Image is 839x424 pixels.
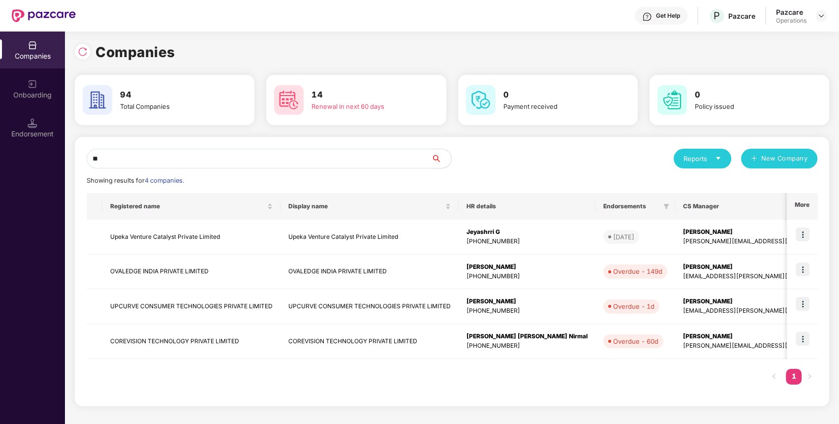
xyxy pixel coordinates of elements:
[771,373,777,379] span: left
[663,203,669,209] span: filter
[741,149,817,168] button: plusNew Company
[613,266,662,276] div: Overdue - 149d
[657,85,687,115] img: svg+xml;base64,PHN2ZyB4bWxucz0iaHR0cDovL3d3dy53My5vcmcvMjAwMC9zdmciIHdpZHRoPSI2MCIgaGVpZ2h0PSI2MC...
[802,369,817,385] li: Next Page
[311,101,418,111] div: Renewal in next 60 days
[28,118,37,128] img: svg+xml;base64,PHN2ZyB3aWR0aD0iMTQuNSIgaGVpZ2h0PSIxNC41IiB2aWV3Qm94PSIwIDAgMTYgMTYiIGZpbGw9Im5vbm...
[786,369,802,384] a: 1
[120,101,227,111] div: Total Companies
[656,12,680,20] div: Get Help
[603,202,659,210] span: Endorsements
[102,324,280,359] td: COREVISION TECHNOLOGY PRIVATE LIMITED
[110,202,265,210] span: Registered name
[714,10,720,22] span: P
[280,289,459,324] td: UPCURVE CONSUMER TECHNOLOGIES PRIVATE LIMITED
[761,154,808,163] span: New Company
[695,101,802,111] div: Policy issued
[642,12,652,22] img: svg+xml;base64,PHN2ZyBpZD0iSGVscC0zMngzMiIgeG1sbnM9Imh0dHA6Ly93d3cudzMub3JnLzIwMDAvc3ZnIiB3aWR0aD...
[817,12,825,20] img: svg+xml;base64,PHN2ZyBpZD0iRHJvcGRvd24tMzJ4MzIiIHhtbG5zPSJodHRwOi8vd3d3LnczLm9yZy8yMDAwL3N2ZyIgd2...
[613,336,658,346] div: Overdue - 60d
[684,154,721,163] div: Reports
[28,79,37,89] img: svg+xml;base64,PHN2ZyB3aWR0aD0iMjAiIGhlaWdodD0iMjAiIHZpZXdCb3g9IjAgMCAyMCAyMCIgZmlsbD0ibm9uZSIgeG...
[796,332,809,346] img: icon
[280,255,459,290] td: OVALEDGE INDIA PRIVATE LIMITED
[95,41,175,63] h1: Companies
[807,373,812,379] span: right
[786,369,802,385] li: 1
[431,149,452,168] button: search
[280,193,459,220] th: Display name
[102,193,280,220] th: Registered name
[796,297,809,311] img: icon
[466,262,588,272] div: [PERSON_NAME]
[613,301,654,311] div: Overdue - 1d
[102,220,280,255] td: Upeka Venture Catalyst Private Limited
[787,193,817,220] th: More
[796,262,809,276] img: icon
[796,228,809,241] img: icon
[503,89,610,101] h3: 0
[466,272,588,281] div: [PHONE_NUMBER]
[280,220,459,255] td: Upeka Venture Catalyst Private Limited
[78,47,88,57] img: svg+xml;base64,PHN2ZyBpZD0iUmVsb2FkLTMyeDMyIiB4bWxucz0iaHR0cDovL3d3dy53My5vcmcvMjAwMC9zdmciIHdpZH...
[776,7,807,17] div: Pazcare
[28,40,37,50] img: svg+xml;base64,PHN2ZyBpZD0iQ29tcGFuaWVzIiB4bWxucz0iaHR0cDovL3d3dy53My5vcmcvMjAwMC9zdmciIHdpZHRoPS...
[12,9,76,22] img: New Pazcare Logo
[466,85,496,115] img: svg+xml;base64,PHN2ZyB4bWxucz0iaHR0cDovL3d3dy53My5vcmcvMjAwMC9zdmciIHdpZHRoPSI2MCIgaGVpZ2h0PSI2MC...
[766,369,782,385] button: left
[503,101,610,111] div: Payment received
[466,306,588,316] div: [PHONE_NUMBER]
[288,202,443,210] span: Display name
[120,89,227,101] h3: 94
[766,369,782,385] li: Previous Page
[751,155,757,163] span: plus
[431,155,451,163] span: search
[87,177,184,184] span: Showing results for
[459,193,595,220] th: HR details
[145,177,184,184] span: 4 companies.
[83,85,112,115] img: svg+xml;base64,PHN2ZyB4bWxucz0iaHR0cDovL3d3dy53My5vcmcvMjAwMC9zdmciIHdpZHRoPSI2MCIgaGVpZ2h0PSI2MC...
[466,228,588,237] div: Jeyashrri G
[776,17,807,25] div: Operations
[466,297,588,306] div: [PERSON_NAME]
[280,324,459,359] td: COREVISION TECHNOLOGY PRIVATE LIMITED
[102,255,280,290] td: OVALEDGE INDIA PRIVATE LIMITED
[466,332,588,341] div: [PERSON_NAME] [PERSON_NAME] Nirmal
[102,289,280,324] td: UPCURVE CONSUMER TECHNOLOGIES PRIVATE LIMITED
[613,232,634,242] div: [DATE]
[802,369,817,385] button: right
[274,85,304,115] img: svg+xml;base64,PHN2ZyB4bWxucz0iaHR0cDovL3d3dy53My5vcmcvMjAwMC9zdmciIHdpZHRoPSI2MCIgaGVpZ2h0PSI2MC...
[661,200,671,212] span: filter
[466,237,588,246] div: [PHONE_NUMBER]
[466,341,588,351] div: [PHONE_NUMBER]
[695,89,802,101] h3: 0
[715,155,721,162] span: caret-down
[728,11,755,21] div: Pazcare
[311,89,418,101] h3: 14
